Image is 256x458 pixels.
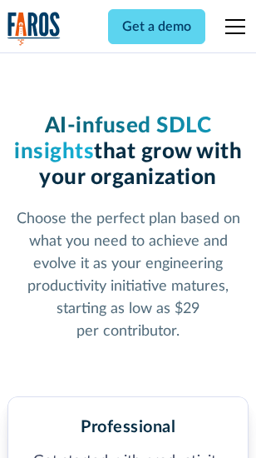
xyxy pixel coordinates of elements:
a: Get a demo [108,9,205,44]
h1: that grow with your organization [7,113,249,192]
img: Logo of the analytics and reporting company Faros. [7,12,61,46]
h2: Professional [81,417,175,437]
p: Choose the perfect plan based on what you need to achieve and evolve it as your engineering produ... [7,208,249,343]
div: menu [215,7,249,47]
a: home [7,12,61,46]
span: AI-infused SDLC insights [14,115,211,162]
